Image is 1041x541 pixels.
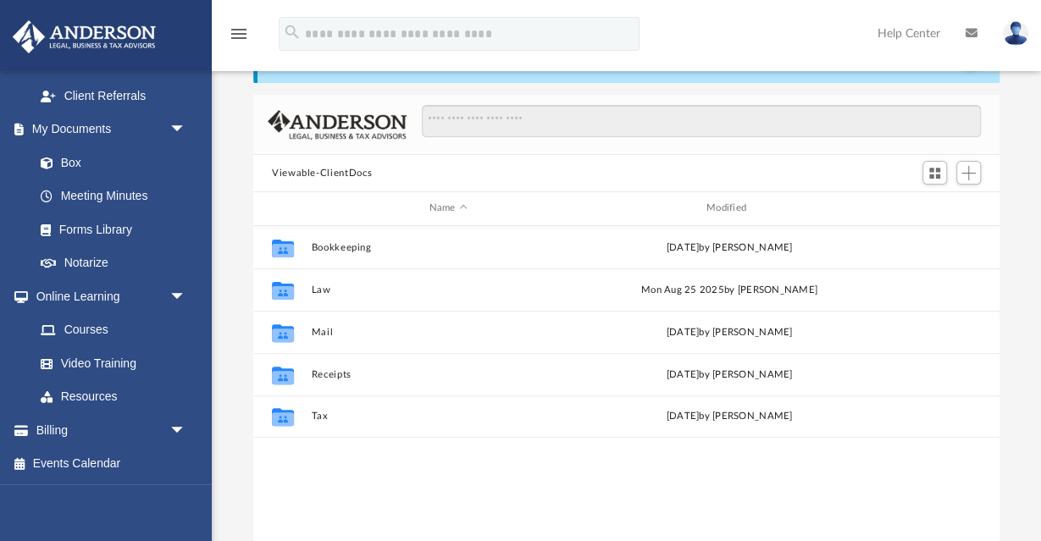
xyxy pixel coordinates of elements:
[261,201,303,216] div: id
[229,24,249,44] i: menu
[8,20,161,53] img: Anderson Advisors Platinum Portal
[24,313,203,347] a: Courses
[12,413,212,447] a: Billingarrow_drop_down
[12,113,203,146] a: My Documentsarrow_drop_down
[169,113,203,147] span: arrow_drop_down
[311,242,584,253] button: Bookkeeping
[24,246,203,280] a: Notarize
[229,32,249,44] a: menu
[12,279,203,313] a: Online Learningarrow_drop_down
[311,411,584,422] button: Tax
[169,413,203,448] span: arrow_drop_down
[283,23,302,41] i: search
[422,105,981,137] input: Search files and folders
[956,161,982,185] button: Add
[592,201,867,216] div: Modified
[310,201,584,216] div: Name
[873,201,992,216] div: id
[592,367,866,382] div: [DATE] by [PERSON_NAME]
[24,79,203,113] a: Client Referrals
[592,240,866,255] div: [DATE] by [PERSON_NAME]
[24,380,203,414] a: Resources
[592,282,866,297] div: Mon Aug 25 2025 by [PERSON_NAME]
[311,284,584,295] button: Law
[311,327,584,338] button: Mail
[169,279,203,314] span: arrow_drop_down
[24,146,195,179] a: Box
[922,161,948,185] button: Switch to Grid View
[272,166,372,181] button: Viewable-ClientDocs
[592,409,866,424] div: [DATE] by [PERSON_NAME]
[12,447,212,481] a: Events Calendar
[592,324,866,340] div: [DATE] by [PERSON_NAME]
[24,346,195,380] a: Video Training
[24,179,203,213] a: Meeting Minutes
[1003,21,1028,46] img: User Pic
[24,213,195,246] a: Forms Library
[311,369,584,380] button: Receipts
